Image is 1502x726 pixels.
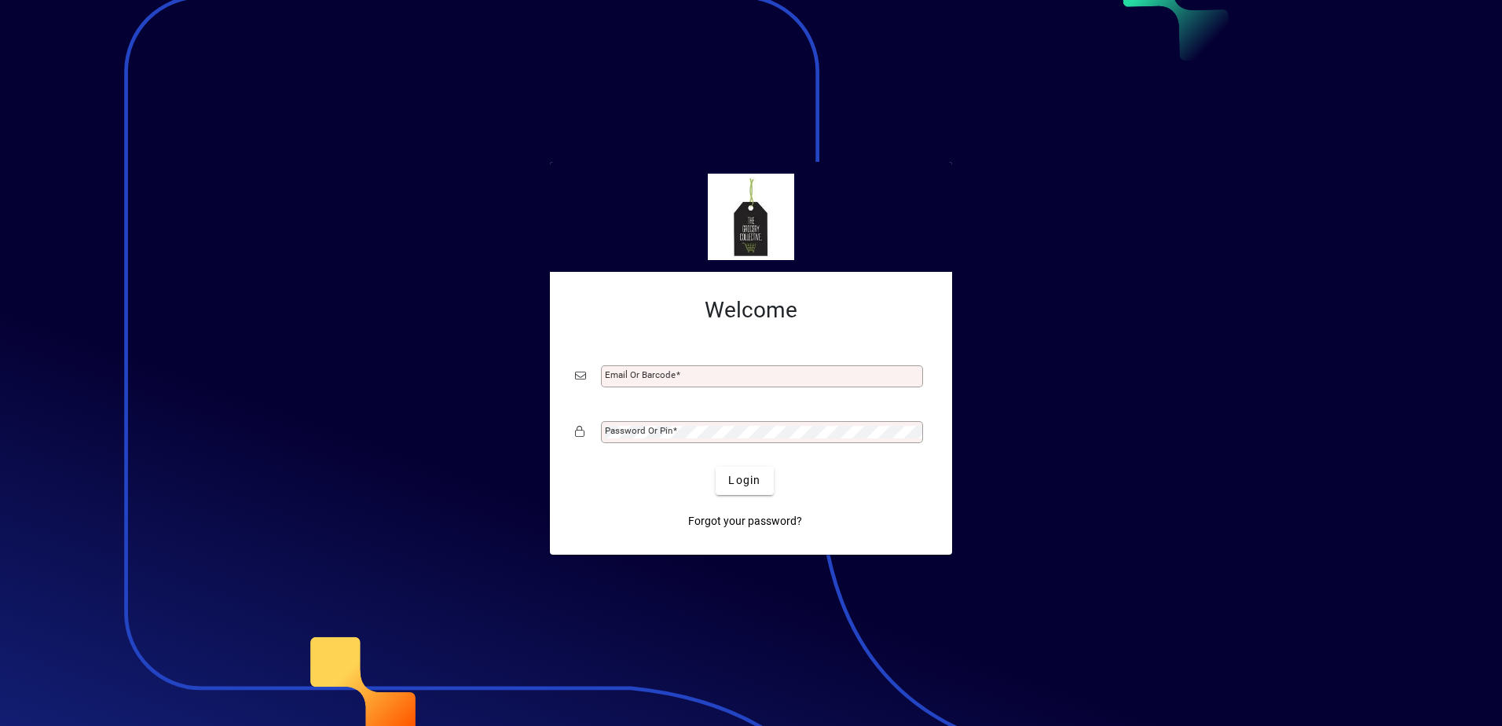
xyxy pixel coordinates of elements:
button: Login [716,467,773,495]
span: Forgot your password? [688,513,802,530]
a: Forgot your password? [682,508,808,536]
h2: Welcome [575,297,927,324]
mat-label: Password or Pin [605,425,672,436]
mat-label: Email or Barcode [605,369,676,380]
span: Login [728,472,760,489]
